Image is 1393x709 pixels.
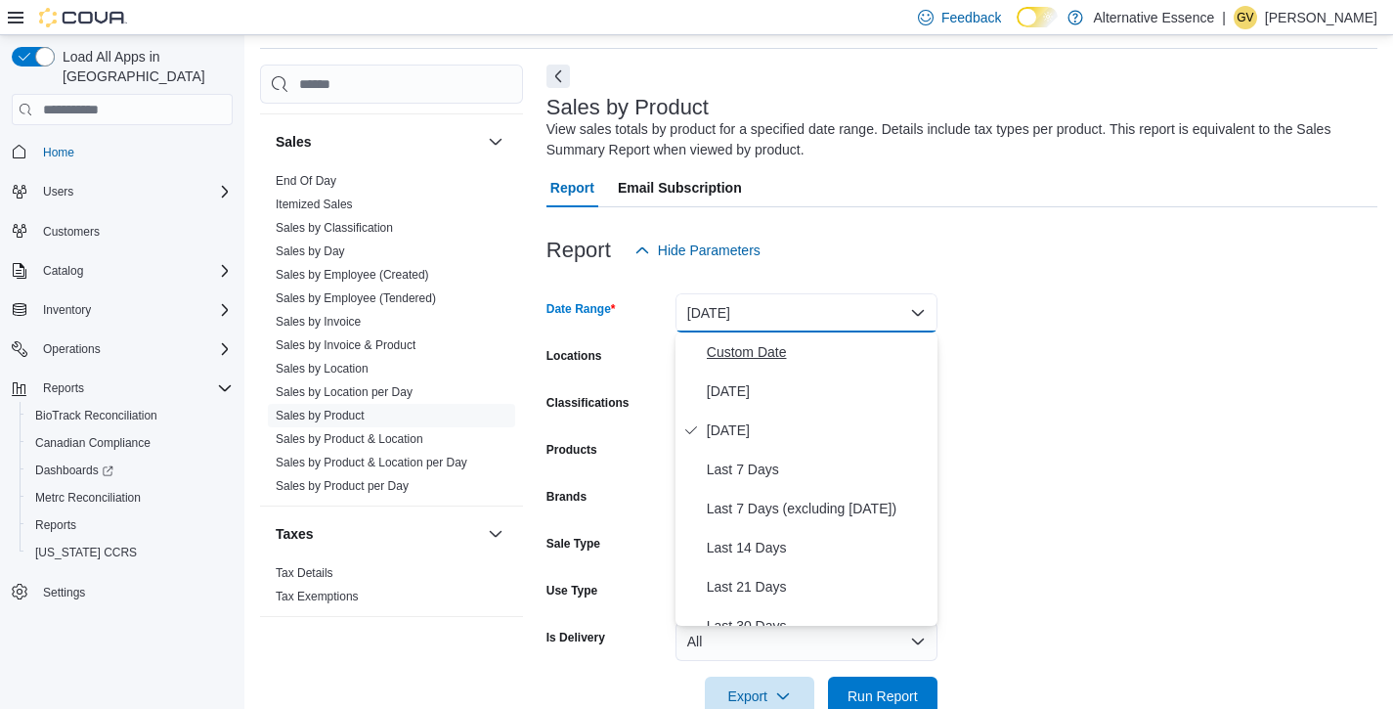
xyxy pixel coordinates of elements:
a: Sales by Invoice & Product [276,338,415,352]
button: Operations [35,337,109,361]
span: Reports [27,513,233,537]
button: Catalog [4,257,240,285]
h3: Taxes [276,524,314,544]
button: Sales [484,130,507,154]
button: Sales [276,132,480,152]
span: Feedback [941,8,1001,27]
button: [US_STATE] CCRS [20,539,240,566]
span: Metrc Reconciliation [27,486,233,510]
div: View sales totals by product for a specified date range. Details include tax types per product. T... [546,119,1368,160]
button: Hide Parameters [627,231,768,270]
a: Metrc Reconciliation [27,486,149,510]
a: [US_STATE] CCRS [27,541,145,564]
span: Canadian Compliance [35,435,151,451]
span: Tax Details [276,565,333,581]
span: Inventory [35,298,233,322]
button: Reports [20,511,240,539]
span: Catalog [35,259,233,283]
button: Reports [35,377,92,400]
span: Operations [43,341,101,357]
label: Sale Type [546,536,600,552]
span: Sales by Invoice [276,314,361,330]
span: Sales by Location per Day [276,384,413,400]
span: Settings [43,585,85,600]
a: Canadian Compliance [27,431,158,455]
p: [PERSON_NAME] [1265,6,1377,29]
span: Reports [35,517,76,533]
span: [US_STATE] CCRS [35,545,137,560]
button: All [675,622,937,661]
h3: Sales by Product [546,96,709,119]
button: Settings [4,578,240,606]
button: Traceability [484,633,507,656]
span: Run Report [848,687,918,706]
button: Catalog [35,259,91,283]
span: Custom Date [707,340,930,364]
span: Users [43,184,73,199]
button: Inventory [35,298,99,322]
a: Reports [27,513,84,537]
div: Select listbox [675,332,937,626]
button: Next [546,65,570,88]
a: BioTrack Reconciliation [27,404,165,427]
span: Dashboards [27,459,233,482]
button: [DATE] [675,293,937,332]
span: Sales by Invoice & Product [276,337,415,353]
span: Tax Exemptions [276,589,359,604]
button: BioTrack Reconciliation [20,402,240,429]
span: Catalog [43,263,83,279]
label: Locations [546,348,602,364]
span: Itemized Sales [276,197,353,212]
a: Tax Details [276,566,333,580]
input: Dark Mode [1017,7,1058,27]
span: Reports [43,380,84,396]
span: Sales by Classification [276,220,393,236]
span: Settings [35,580,233,604]
a: Tax Exemptions [276,590,359,603]
a: Itemized Sales [276,198,353,211]
button: Taxes [276,524,480,544]
span: BioTrack Reconciliation [35,408,157,423]
span: Email Subscription [618,168,742,207]
div: Taxes [260,561,523,616]
span: Dashboards [35,463,113,478]
label: Is Delivery [546,630,605,645]
button: Operations [4,335,240,363]
a: Sales by Invoice [276,315,361,329]
span: Last 7 Days (excluding [DATE]) [707,497,930,520]
label: Brands [546,489,587,505]
a: Customers [35,220,108,244]
span: [DATE] [707,419,930,442]
button: Metrc Reconciliation [20,484,240,511]
button: Users [4,178,240,205]
p: | [1222,6,1226,29]
label: Products [546,442,597,458]
a: Sales by Product per Day [276,479,409,493]
a: Sales by Product & Location per Day [276,456,467,469]
span: Operations [35,337,233,361]
span: Washington CCRS [27,541,233,564]
h3: Traceability [276,635,351,654]
span: Sales by Employee (Created) [276,267,429,283]
span: Customers [35,219,233,244]
div: Sales [260,169,523,506]
span: Last 14 Days [707,536,930,559]
button: Canadian Compliance [20,429,240,457]
a: Sales by Location [276,362,369,376]
span: Sales by Product [276,408,365,423]
span: Sales by Location [276,361,369,377]
span: Load All Apps in [GEOGRAPHIC_DATA] [55,47,233,86]
button: Inventory [4,296,240,324]
span: Sales by Product & Location per Day [276,455,467,470]
button: Traceability [276,635,480,654]
button: Home [4,137,240,165]
label: Use Type [546,583,597,598]
img: Cova [39,8,127,27]
span: Inventory [43,302,91,318]
span: Metrc Reconciliation [35,490,141,506]
span: Report [550,168,594,207]
a: Settings [35,581,93,604]
span: Home [35,139,233,163]
span: GV [1237,6,1253,29]
a: Home [35,141,82,164]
